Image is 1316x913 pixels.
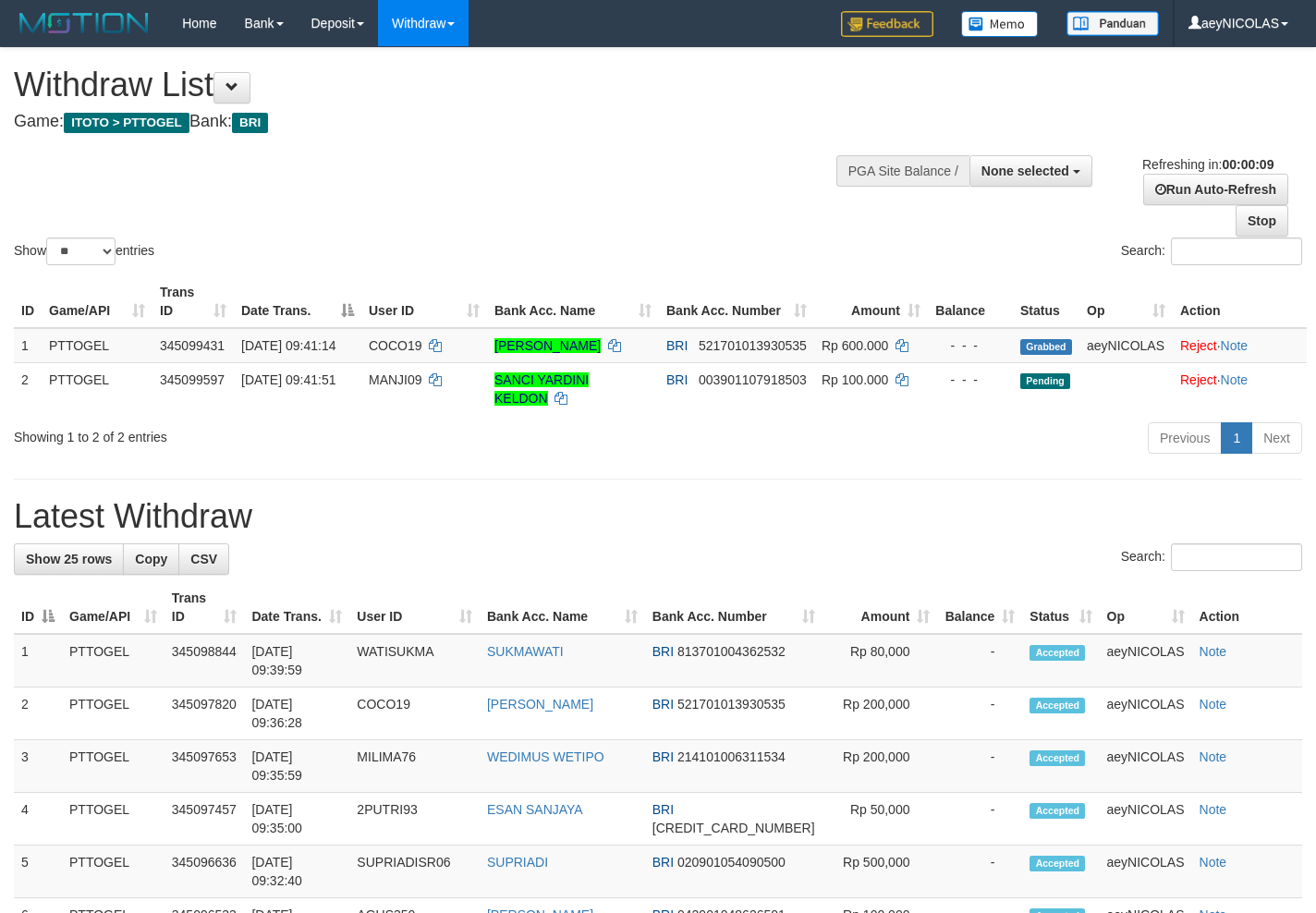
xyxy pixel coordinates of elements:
[234,275,361,328] th: Date Trans.: activate to sort column descending
[178,543,229,575] a: CSV
[14,328,42,363] td: 1
[814,275,928,328] th: Amount: activate to sort column ascending
[652,697,674,712] span: BRI
[487,802,583,817] a: ESAN SANJAYA
[14,113,859,131] h4: Game: Bank:
[244,688,349,740] td: [DATE] 09:36:28
[164,634,245,688] td: 345098844
[822,688,938,740] td: Rp 200,000
[841,11,933,37] img: Feedback.jpg
[349,688,480,740] td: COCO19
[14,9,154,37] img: MOTION_logo.png
[699,372,807,387] span: Copy 003901107918503 to clipboard
[836,155,969,187] div: PGA Site Balance /
[822,634,938,688] td: Rp 80,000
[369,338,422,353] span: COCO19
[1200,749,1227,764] a: Note
[487,697,593,712] a: [PERSON_NAME]
[1251,422,1302,454] a: Next
[652,821,815,835] span: Copy 367601009433535 to clipboard
[1030,645,1085,661] span: Accepted
[487,275,659,328] th: Bank Acc. Name: activate to sort column ascending
[123,543,179,575] a: Copy
[244,581,349,634] th: Date Trans.: activate to sort column ascending
[1173,328,1307,363] td: ·
[1121,237,1302,265] label: Search:
[937,581,1022,634] th: Balance: activate to sort column ascending
[64,113,189,133] span: ITOTO > PTTOGEL
[14,420,534,446] div: Showing 1 to 2 of 2 entries
[1079,275,1173,328] th: Op: activate to sort column ascending
[135,552,167,566] span: Copy
[822,846,938,898] td: Rp 500,000
[62,793,164,846] td: PTTOGEL
[645,581,822,634] th: Bank Acc. Number: activate to sort column ascending
[677,749,786,764] span: Copy 214101006311534 to clipboard
[62,740,164,793] td: PTTOGEL
[1222,157,1273,172] strong: 00:00:09
[14,498,1302,535] h1: Latest Withdraw
[160,338,225,353] span: 345099431
[937,634,1022,688] td: -
[62,688,164,740] td: PTTOGEL
[1173,275,1307,328] th: Action
[652,644,674,659] span: BRI
[1100,740,1192,793] td: aeyNICOLAS
[937,688,1022,740] td: -
[244,740,349,793] td: [DATE] 09:35:59
[190,552,217,566] span: CSV
[232,113,268,133] span: BRI
[349,740,480,793] td: MILIMA76
[699,338,807,353] span: Copy 521701013930535 to clipboard
[164,846,245,898] td: 345096636
[969,155,1092,187] button: None selected
[164,581,245,634] th: Trans ID: activate to sort column ascending
[1221,338,1249,353] a: Note
[1200,802,1227,817] a: Note
[487,855,548,870] a: SUPRIADI
[14,740,62,793] td: 3
[652,749,674,764] span: BRI
[1200,697,1227,712] a: Note
[1180,338,1217,353] a: Reject
[1030,803,1085,819] span: Accepted
[244,846,349,898] td: [DATE] 09:32:40
[42,328,152,363] td: PTTOGEL
[14,275,42,328] th: ID
[480,581,645,634] th: Bank Acc. Name: activate to sort column ascending
[1100,581,1192,634] th: Op: activate to sort column ascending
[14,362,42,415] td: 2
[1100,688,1192,740] td: aeyNICOLAS
[659,275,814,328] th: Bank Acc. Number: activate to sort column ascending
[14,793,62,846] td: 4
[62,634,164,688] td: PTTOGEL
[349,793,480,846] td: 2PUTRI93
[1013,275,1079,328] th: Status
[1171,237,1302,265] input: Search:
[494,338,601,353] a: [PERSON_NAME]
[1173,362,1307,415] td: ·
[26,552,112,566] span: Show 25 rows
[935,371,1005,389] div: - - -
[1192,581,1302,634] th: Action
[1079,328,1173,363] td: aeyNICOLAS
[160,372,225,387] span: 345099597
[822,338,888,353] span: Rp 600.000
[14,67,859,103] h1: Withdraw List
[1100,793,1192,846] td: aeyNICOLAS
[62,581,164,634] th: Game/API: activate to sort column ascending
[937,740,1022,793] td: -
[1030,698,1085,713] span: Accepted
[1200,644,1227,659] a: Note
[1020,339,1072,355] span: Grabbed
[494,372,589,406] a: SANCI YARDINI KELDON
[677,855,786,870] span: Copy 020901054090500 to clipboard
[1221,422,1252,454] a: 1
[14,688,62,740] td: 2
[241,372,335,387] span: [DATE] 09:41:51
[1180,372,1217,387] a: Reject
[1221,372,1249,387] a: Note
[822,740,938,793] td: Rp 200,000
[164,740,245,793] td: 345097653
[241,338,335,353] span: [DATE] 09:41:14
